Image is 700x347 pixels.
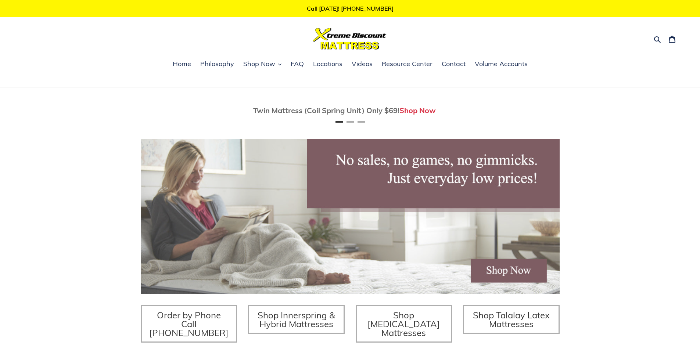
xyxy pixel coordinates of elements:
a: Contact [438,59,469,70]
a: Order by Phone Call [PHONE_NUMBER] [141,305,237,343]
button: Shop Now [240,59,285,70]
img: Xtreme Discount Mattress [313,28,387,50]
span: Locations [313,59,342,68]
span: Order by Phone Call [PHONE_NUMBER] [149,310,229,338]
button: Page 3 [358,121,365,123]
span: Resource Center [382,59,432,68]
a: Philosophy [197,59,238,70]
span: Videos [352,59,373,68]
a: FAQ [287,59,308,70]
a: Locations [309,59,346,70]
a: Shop [MEDICAL_DATA] Mattresses [356,305,452,343]
span: Shop Innerspring & Hybrid Mattresses [258,310,335,329]
button: Page 2 [347,121,354,123]
a: Volume Accounts [471,59,531,70]
span: FAQ [291,59,304,68]
span: Shop Now [243,59,275,68]
a: Home [169,59,195,70]
a: Resource Center [378,59,436,70]
span: Home [173,59,191,68]
span: Shop Talalay Latex Mattresses [473,310,550,329]
span: Contact [442,59,466,68]
span: Twin Mattress (Coil Spring Unit) Only $69! [253,106,399,115]
a: Shop Talalay Latex Mattresses [463,305,560,334]
img: herobannermay2022-1652879215306_1200x.jpg [141,139,560,294]
span: Shop [MEDICAL_DATA] Mattresses [367,310,440,338]
button: Page 1 [335,121,343,123]
span: Volume Accounts [475,59,528,68]
a: Shop Now [399,106,436,115]
a: Shop Innerspring & Hybrid Mattresses [248,305,345,334]
a: Videos [348,59,376,70]
span: Philosophy [200,59,234,68]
